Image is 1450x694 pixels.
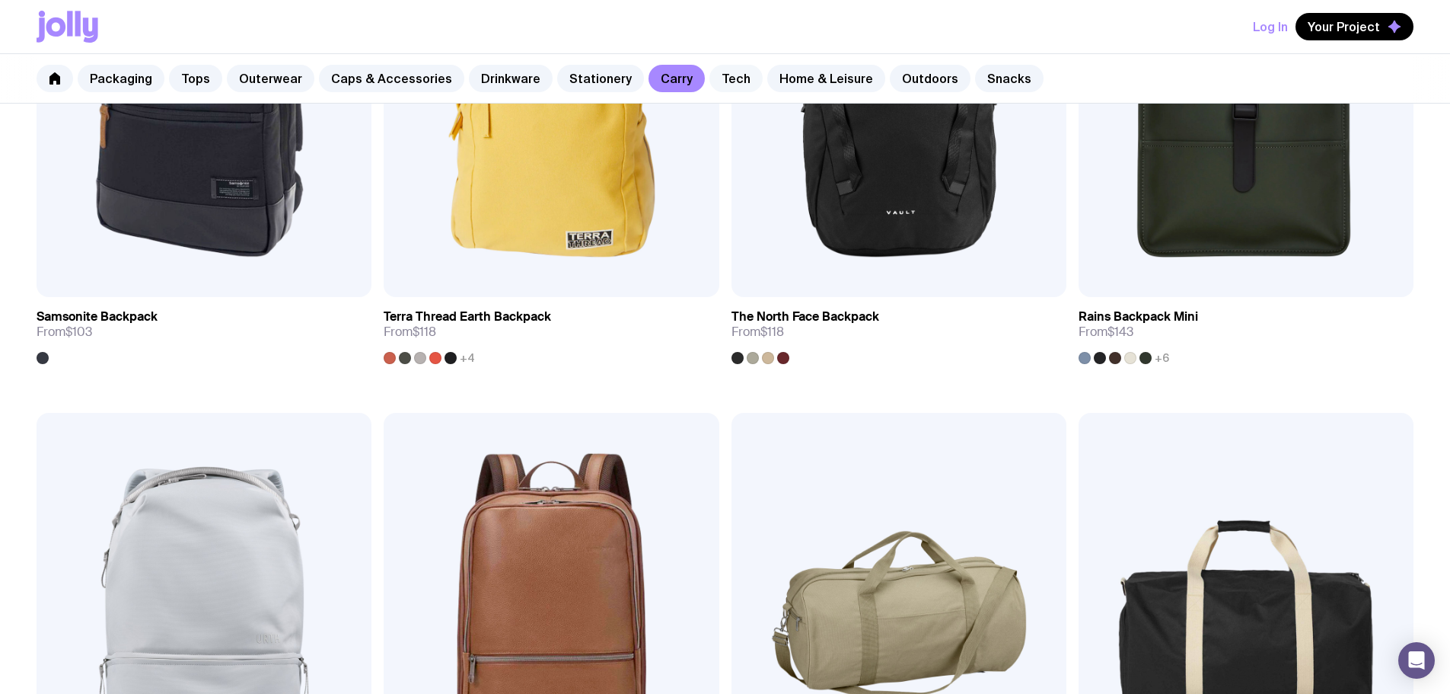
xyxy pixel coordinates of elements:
a: Terra Thread Earth BackpackFrom$118+4 [384,297,719,364]
span: $118 [413,324,436,340]
a: Stationery [557,65,644,92]
a: Rains Backpack MiniFrom$143+6 [1079,297,1413,364]
a: Samsonite BackpackFrom$103 [37,297,371,364]
a: Tops [169,65,222,92]
span: $103 [65,324,92,340]
div: Open Intercom Messenger [1398,642,1435,679]
a: Home & Leisure [767,65,885,92]
h3: Samsonite Backpack [37,309,158,325]
button: Log In [1253,13,1288,40]
span: Your Project [1308,19,1380,34]
span: $118 [760,324,784,340]
a: Outerwear [227,65,314,92]
span: +4 [460,352,475,364]
a: Packaging [78,65,164,92]
span: $143 [1107,324,1133,340]
span: From [384,325,436,340]
a: Drinkware [469,65,553,92]
span: From [1079,325,1133,340]
a: Tech [709,65,763,92]
h3: Terra Thread Earth Backpack [384,309,551,325]
span: From [37,325,92,340]
button: Your Project [1295,13,1413,40]
a: Outdoors [890,65,970,92]
span: +6 [1155,352,1169,364]
a: Snacks [975,65,1044,92]
a: Carry [649,65,705,92]
h3: The North Face Backpack [731,309,879,325]
span: From [731,325,784,340]
a: The North Face BackpackFrom$118 [731,297,1066,364]
a: Caps & Accessories [319,65,464,92]
h3: Rains Backpack Mini [1079,309,1198,325]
